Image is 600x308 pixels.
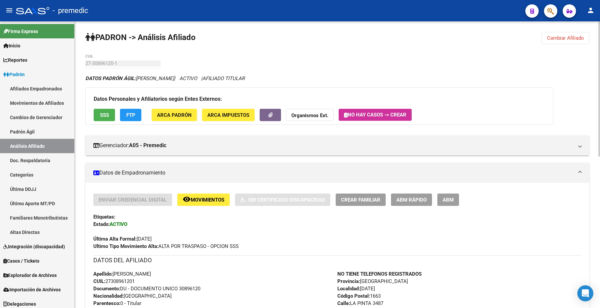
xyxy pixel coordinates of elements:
[93,293,172,299] span: [GEOGRAPHIC_DATA]
[291,112,328,118] strong: Organismos Ext.
[93,243,158,249] strong: Ultimo Tipo Movimiento Alta:
[93,243,239,249] span: ALTA POR TRASPASO - OPCION SSS
[93,278,105,284] strong: CUIL:
[93,286,200,292] span: DU - DOCUMENTO UNICO 30896120
[110,221,127,227] strong: ACTIVO
[93,271,113,277] strong: Apellido:
[93,256,581,265] h3: DATOS DEL AFILIADO
[93,293,124,299] strong: Nacionalidad:
[3,257,39,265] span: Casos / Tickets
[337,293,370,299] strong: Código Postal:
[157,112,192,118] span: ARCA Padrón
[396,197,427,203] span: ABM Rápido
[391,194,432,206] button: ABM Rápido
[337,271,422,277] strong: NO TIENE TELEFONOS REGISTRADOS
[99,197,167,203] span: Enviar Credencial Digital
[587,6,595,14] mat-icon: person
[93,221,110,227] strong: Estado:
[93,214,115,220] strong: Etiquetas:
[577,285,593,301] div: Open Intercom Messenger
[183,195,191,203] mat-icon: remove_red_eye
[120,109,141,121] button: FTP
[129,142,166,149] strong: A05 - Premedic
[337,278,408,284] span: [GEOGRAPHIC_DATA]
[93,278,135,284] span: 27308961201
[53,3,88,18] span: - premedic
[85,75,136,81] strong: DATOS PADRÓN ÁGIL:
[3,243,65,250] span: Integración (discapacidad)
[337,293,381,299] span: 1663
[542,32,589,44] button: Cambiar Afiliado
[248,197,325,203] span: Sin Certificado Discapacidad
[3,28,38,35] span: Firma Express
[3,71,25,78] span: Padrón
[100,112,109,118] span: SSS
[547,35,584,41] span: Cambiar Afiliado
[93,142,573,149] mat-panel-title: Gerenciador:
[85,33,196,42] strong: PADRON -> Análisis Afiliado
[85,75,174,81] span: [PERSON_NAME]
[337,300,350,306] strong: Calle:
[337,286,375,292] span: [DATE]
[191,197,224,203] span: Movimientos
[93,194,172,206] button: Enviar Credencial Digital
[3,286,61,293] span: Importación de Archivos
[336,194,386,206] button: Crear Familiar
[85,135,589,156] mat-expansion-panel-header: Gerenciador:A05 - Premedic
[94,109,115,121] button: SSS
[344,112,406,118] span: No hay casos -> Crear
[93,169,573,177] mat-panel-title: Datos de Empadronamiento
[337,300,383,306] span: LA PINTA 3487
[235,194,330,206] button: Sin Certificado Discapacidad
[337,286,360,292] strong: Localidad:
[3,300,36,308] span: Delegaciones
[3,42,20,49] span: Inicio
[85,163,589,183] mat-expansion-panel-header: Datos de Empadronamiento
[202,75,245,81] span: AFILIADO TITULAR
[337,278,360,284] strong: Provincia:
[3,272,57,279] span: Explorador de Archivos
[94,94,545,104] h3: Datos Personales y Afiliatorios según Entes Externos:
[93,300,141,306] span: 0 - Titular
[207,112,249,118] span: ARCA Impuestos
[3,56,27,64] span: Reportes
[202,109,255,121] button: ARCA Impuestos
[93,271,151,277] span: [PERSON_NAME]
[152,109,197,121] button: ARCA Padrón
[93,286,120,292] strong: Documento:
[93,236,137,242] strong: Última Alta Formal:
[339,109,412,121] button: No hay casos -> Crear
[85,75,245,81] i: | ACTIVO |
[286,109,334,121] button: Organismos Ext.
[93,236,152,242] span: [DATE]
[93,300,120,306] strong: Parentesco:
[177,194,230,206] button: Movimientos
[5,6,13,14] mat-icon: menu
[437,194,459,206] button: ABM
[443,197,454,203] span: ABM
[126,112,135,118] span: FTP
[341,197,380,203] span: Crear Familiar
